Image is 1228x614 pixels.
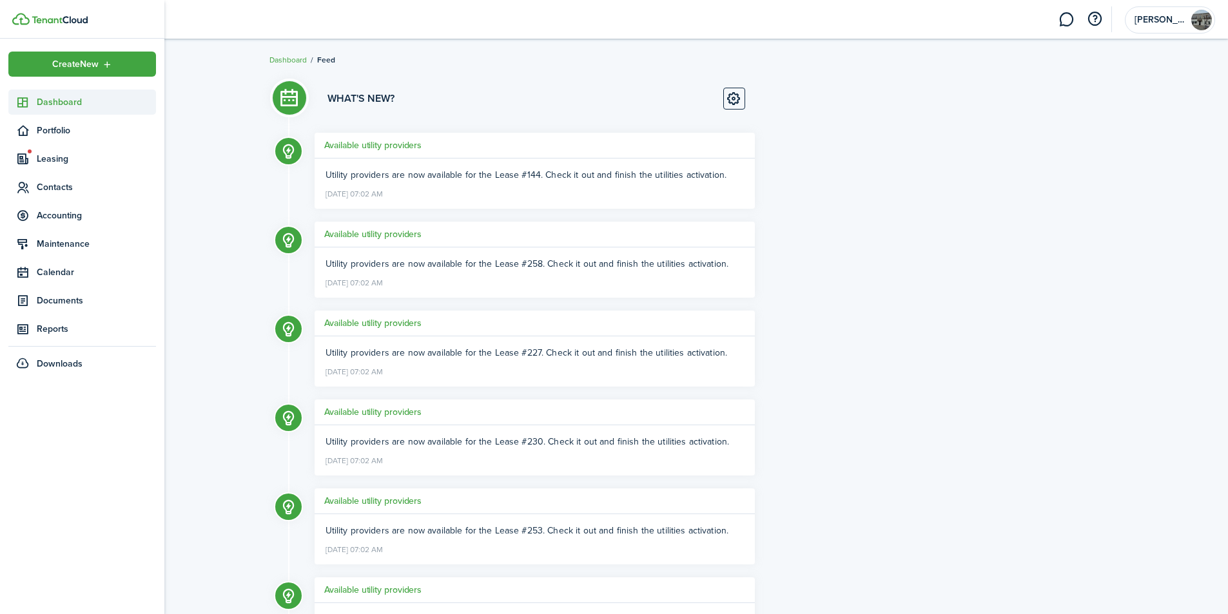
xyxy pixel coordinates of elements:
h5: Available utility providers [324,316,422,330]
button: Open menu [8,52,156,77]
time: [DATE] 07:02 AM [326,273,383,290]
span: Utility providers are now available for the Lease #144. Check it out and finish the utilities act... [326,168,727,182]
span: Contacts [37,180,156,194]
span: Feed [317,54,335,66]
a: Reports [8,316,156,341]
span: Portfolio [37,124,156,137]
span: Utility providers are now available for the Lease #227. Check it out and finish the utilities act... [326,346,728,360]
span: Maintenance [37,237,156,251]
h5: Available utility providers [324,405,422,419]
button: Open resource center [1084,8,1106,30]
span: Dashboard [37,95,156,109]
span: Create New [52,60,99,69]
h5: Available utility providers [324,583,422,597]
img: Richard [1191,10,1212,30]
span: Utility providers are now available for the Lease #258. Check it out and finish the utilities act... [326,257,729,271]
span: Leasing [37,152,156,166]
span: Reports [37,322,156,336]
time: [DATE] 07:02 AM [326,540,383,557]
time: [DATE] 07:02 AM [326,451,383,468]
a: Dashboard [269,54,307,66]
h5: Available utility providers [324,139,422,152]
span: Richard [1135,15,1186,24]
span: Downloads [37,357,83,370]
img: TenantCloud [32,16,88,24]
span: Utility providers are now available for the Lease #230. Check it out and finish the utilities act... [326,435,730,448]
img: TenantCloud [12,13,30,25]
span: Calendar [37,265,156,279]
span: Accounting [37,209,156,222]
h5: Available utility providers [324,227,422,241]
time: [DATE] 07:02 AM [326,362,383,379]
a: Messaging [1054,3,1078,36]
span: Documents [37,294,156,307]
h3: What's new? [327,91,395,106]
time: [DATE] 07:02 AM [326,184,383,201]
a: Dashboard [8,90,156,115]
h5: Available utility providers [324,494,422,508]
span: Utility providers are now available for the Lease #253. Check it out and finish the utilities act... [326,524,729,537]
